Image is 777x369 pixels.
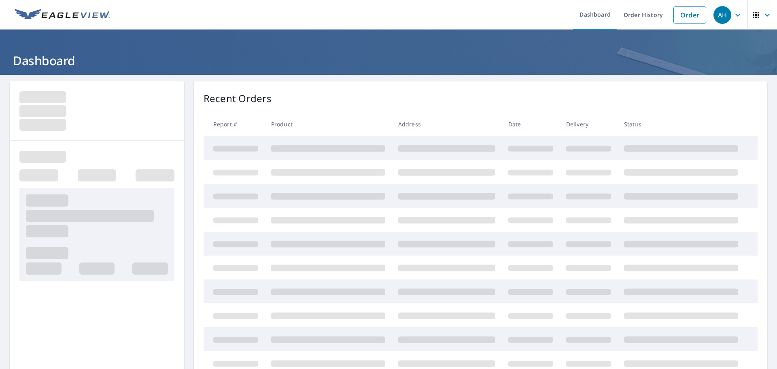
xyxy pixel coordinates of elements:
[713,6,731,24] div: AH
[673,6,706,23] a: Order
[502,112,560,136] th: Date
[618,112,745,136] th: Status
[10,52,767,69] h1: Dashboard
[204,91,272,106] p: Recent Orders
[560,112,618,136] th: Delivery
[392,112,502,136] th: Address
[15,9,110,21] img: EV Logo
[265,112,392,136] th: Product
[204,112,265,136] th: Report #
